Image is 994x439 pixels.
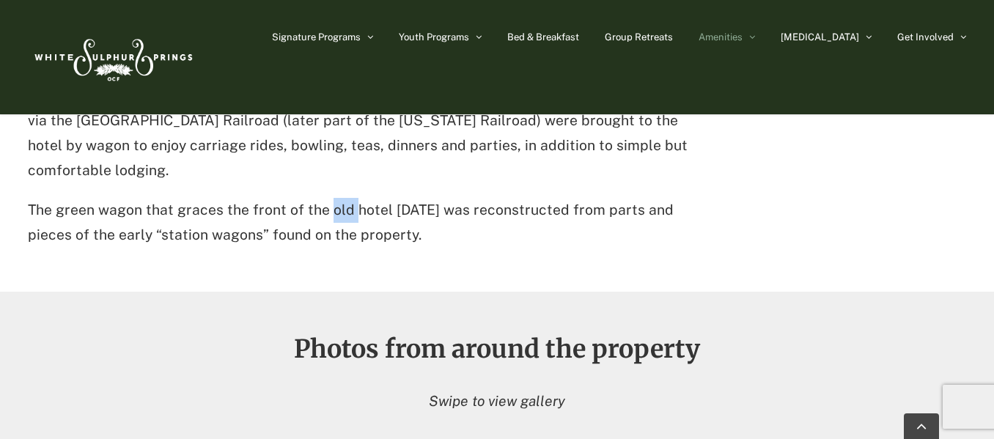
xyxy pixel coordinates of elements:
span: Youth Programs [399,32,469,42]
span: Amenities [699,32,743,42]
span: [MEDICAL_DATA] [781,32,859,42]
span: Signature Programs [272,32,361,42]
span: Bed & Breakfast [507,32,579,42]
img: White Sulphur Springs Logo [28,23,196,92]
em: Swipe to view gallery [429,393,565,409]
span: Get Involved [897,32,954,42]
span: Group Retreats [605,32,673,42]
p: The green wagon that graces the front of the old hotel [DATE] was reconstructed from parts and pi... [28,198,713,248]
h2: Photos from around the property [109,336,885,362]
